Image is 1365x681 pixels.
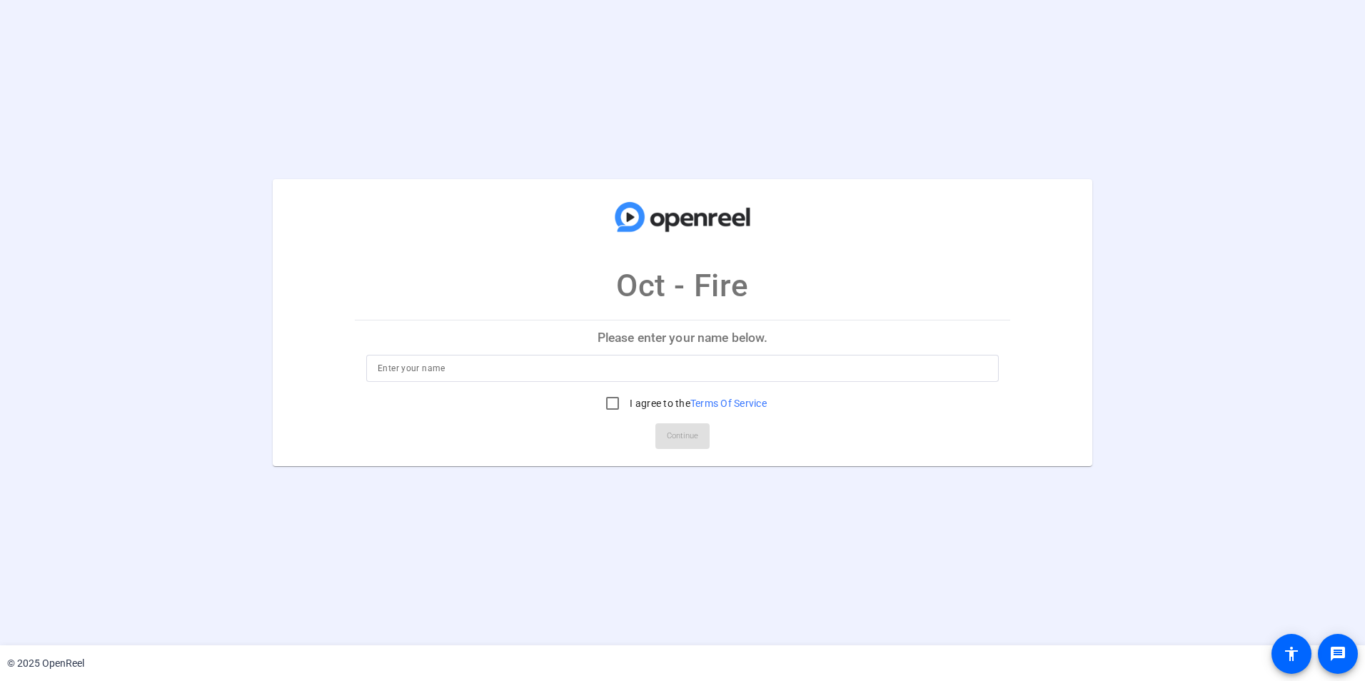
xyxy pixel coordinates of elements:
[7,656,84,671] div: © 2025 OpenReel
[616,262,749,309] p: Oct - Fire
[1283,645,1300,662] mat-icon: accessibility
[1329,645,1346,662] mat-icon: message
[690,398,767,409] a: Terms Of Service
[627,396,767,410] label: I agree to the
[611,193,754,241] img: company-logo
[378,360,987,377] input: Enter your name
[355,321,1010,355] p: Please enter your name below.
